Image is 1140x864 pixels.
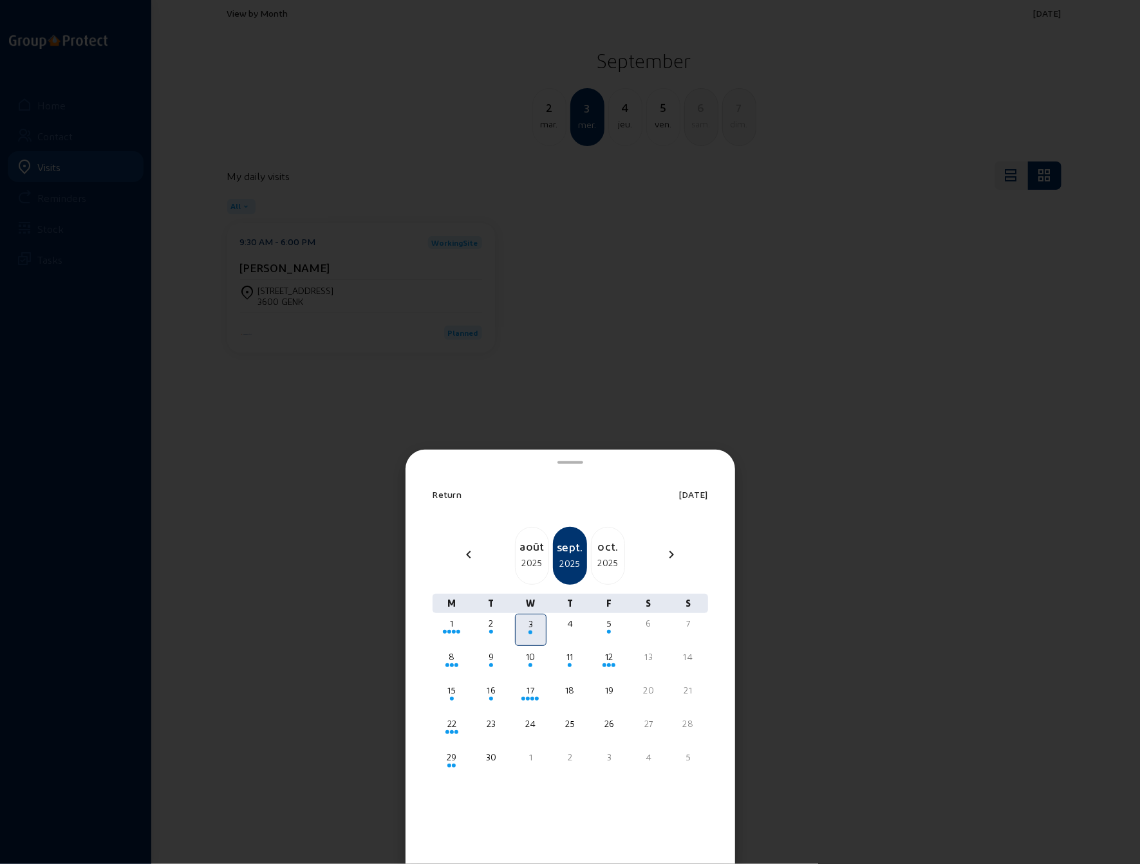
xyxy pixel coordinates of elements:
[438,684,467,697] div: 15
[673,751,702,764] div: 5
[595,751,624,764] div: 3
[634,717,663,730] div: 27
[438,617,467,630] div: 1
[438,751,467,764] div: 29
[516,650,545,663] div: 10
[590,594,629,613] div: F
[472,594,511,613] div: T
[634,684,663,697] div: 20
[477,650,506,663] div: 9
[595,717,624,730] div: 26
[477,684,506,697] div: 16
[516,555,548,571] div: 2025
[634,650,663,663] div: 13
[516,717,545,730] div: 24
[595,650,624,663] div: 12
[664,547,679,562] mat-icon: chevron_right
[438,650,467,663] div: 8
[516,684,545,697] div: 17
[592,555,624,571] div: 2025
[673,650,702,663] div: 14
[673,717,702,730] div: 28
[556,617,584,630] div: 4
[550,594,590,613] div: T
[634,751,663,764] div: 4
[668,594,707,613] div: S
[595,617,624,630] div: 5
[556,684,584,697] div: 18
[433,489,462,500] span: Return
[595,684,624,697] div: 19
[673,684,702,697] div: 21
[554,556,586,571] div: 2025
[517,618,545,630] div: 3
[516,537,548,555] div: août
[556,650,584,663] div: 11
[634,617,663,630] div: 6
[461,547,476,562] mat-icon: chevron_left
[433,594,472,613] div: M
[629,594,668,613] div: S
[556,751,584,764] div: 2
[679,489,708,500] span: [DATE]
[554,538,586,556] div: sept.
[511,594,550,613] div: W
[556,717,584,730] div: 25
[592,537,624,555] div: oct.
[477,717,506,730] div: 23
[477,617,506,630] div: 2
[477,751,506,764] div: 30
[438,717,467,730] div: 22
[673,617,702,630] div: 7
[516,751,545,764] div: 1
